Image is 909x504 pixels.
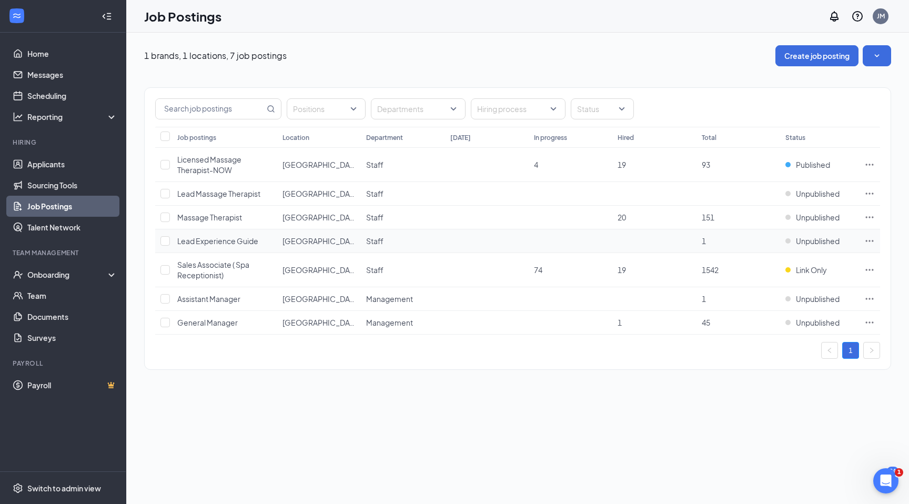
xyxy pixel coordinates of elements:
[27,269,108,280] div: Onboarding
[282,213,359,222] span: [GEOGRAPHIC_DATA]
[177,189,260,198] span: Lead Massage Therapist
[618,160,626,169] span: 19
[361,253,445,287] td: Staff
[366,189,383,198] span: Staff
[775,45,858,66] button: Create job posting
[863,342,880,359] button: right
[277,311,361,335] td: New Orleans
[282,160,359,169] span: [GEOGRAPHIC_DATA]
[796,159,830,170] span: Published
[13,248,115,257] div: Team Management
[27,64,117,85] a: Messages
[828,10,841,23] svg: Notifications
[796,236,840,246] span: Unpublished
[618,213,626,222] span: 20
[267,105,275,113] svg: MagnifyingGlass
[277,287,361,311] td: New Orleans
[27,306,117,327] a: Documents
[27,175,117,196] a: Sourcing Tools
[144,7,221,25] h1: Job Postings
[529,127,612,148] th: In progress
[277,206,361,229] td: New Orleans
[864,159,875,170] svg: Ellipses
[277,148,361,182] td: New Orleans
[27,217,117,238] a: Talent Network
[534,160,538,169] span: 4
[366,160,383,169] span: Staff
[27,196,117,217] a: Job Postings
[361,148,445,182] td: Staff
[702,236,706,246] span: 1
[702,160,710,169] span: 93
[696,127,780,148] th: Total
[13,138,115,147] div: Hiring
[282,189,359,198] span: [GEOGRAPHIC_DATA]
[864,294,875,304] svg: Ellipses
[277,182,361,206] td: New Orleans
[873,468,898,493] iframe: Intercom live chat
[177,155,241,175] span: Licensed Massage Therapist-NOW
[13,359,115,368] div: Payroll
[863,45,891,66] button: SmallChevronDown
[796,317,840,328] span: Unpublished
[872,51,882,61] svg: SmallChevronDown
[796,294,840,304] span: Unpublished
[27,285,117,306] a: Team
[361,287,445,311] td: Management
[27,483,101,493] div: Switch to admin view
[366,133,403,142] div: Department
[27,327,117,348] a: Surveys
[27,154,117,175] a: Applicants
[868,347,875,354] span: right
[177,294,240,304] span: Assistant Manager
[277,229,361,253] td: New Orleans
[144,50,287,62] p: 1 brands, 1 locations, 7 job postings
[282,133,309,142] div: Location
[361,206,445,229] td: Staff
[13,112,23,122] svg: Analysis
[702,318,710,327] span: 45
[366,236,383,246] span: Staff
[864,317,875,328] svg: Ellipses
[618,318,622,327] span: 1
[177,236,258,246] span: Lead Experience Guide
[361,182,445,206] td: Staff
[156,99,265,119] input: Search job postings
[851,10,864,23] svg: QuestionInfo
[282,265,359,275] span: [GEOGRAPHIC_DATA]
[618,265,626,275] span: 19
[702,265,719,275] span: 1542
[796,188,840,199] span: Unpublished
[821,342,838,359] li: Previous Page
[27,375,117,396] a: PayrollCrown
[366,213,383,222] span: Staff
[27,43,117,64] a: Home
[277,253,361,287] td: New Orleans
[13,269,23,280] svg: UserCheck
[282,294,359,304] span: [GEOGRAPHIC_DATA]
[887,467,898,476] div: 24
[877,12,885,21] div: JM
[366,294,413,304] span: Management
[12,11,22,21] svg: WorkstreamLogo
[702,294,706,304] span: 1
[27,112,118,122] div: Reporting
[864,236,875,246] svg: Ellipses
[13,483,23,493] svg: Settings
[843,342,858,358] a: 1
[863,342,880,359] li: Next Page
[702,213,714,222] span: 151
[864,188,875,199] svg: Ellipses
[796,212,840,223] span: Unpublished
[177,133,216,142] div: Job postings
[27,85,117,106] a: Scheduling
[826,347,833,354] span: left
[282,236,359,246] span: [GEOGRAPHIC_DATA]
[177,260,249,280] span: Sales Associate ( Spa Receptionist)
[780,127,859,148] th: Status
[177,318,238,327] span: General Manager
[102,11,112,22] svg: Collapse
[821,342,838,359] button: left
[796,265,827,275] span: Link Only
[864,212,875,223] svg: Ellipses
